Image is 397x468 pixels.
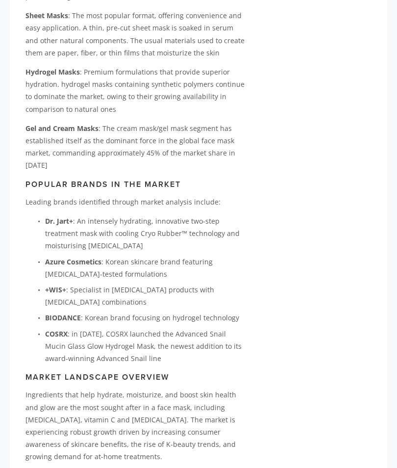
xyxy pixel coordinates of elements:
[45,216,73,226] strong: Dr. Jart+
[25,66,247,115] p: : Premium formulations that provide superior hydration. hydrogel masks containing synthetic polym...
[25,180,247,189] h3: Popular Brands in the Market
[25,124,99,133] strong: Gel and Cream Masks
[25,9,247,59] p: : The most popular format, offering convenience and easy application. A thin, pre-cut sheet mask ...
[45,329,68,338] strong: COSRX
[25,67,80,77] strong: Hydrogel Masks
[25,196,247,208] p: Leading brands identified through market analysis include:
[45,215,247,252] p: : An intensely hydrating, innovative two-step treatment mask with cooling Cryo Rubber™ technology...
[25,372,247,382] h3: Market Landscape Overview
[45,257,101,266] strong: Azure Cosmetics
[45,285,66,294] strong: +WIS+
[45,256,247,280] p: : Korean skincare brand featuring [MEDICAL_DATA]-tested formulations
[45,312,247,324] p: : Korean brand focusing on hydrogel technology
[25,122,247,172] p: : The cream mask/gel mask segment has established itself as the dominant force in the global face...
[25,389,247,463] p: Ingredients that help hydrate, moisturize, and boost skin health and glow are the most sought aft...
[45,284,247,308] p: : Specialist in [MEDICAL_DATA] products with [MEDICAL_DATA] combinations
[45,313,81,322] strong: BIODANCE
[45,328,247,365] p: : in [DATE], COSRX launched the Advanced Snail Mucin Glass Glow Hydrogel Mask, the newest additio...
[25,11,68,20] strong: Sheet Masks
